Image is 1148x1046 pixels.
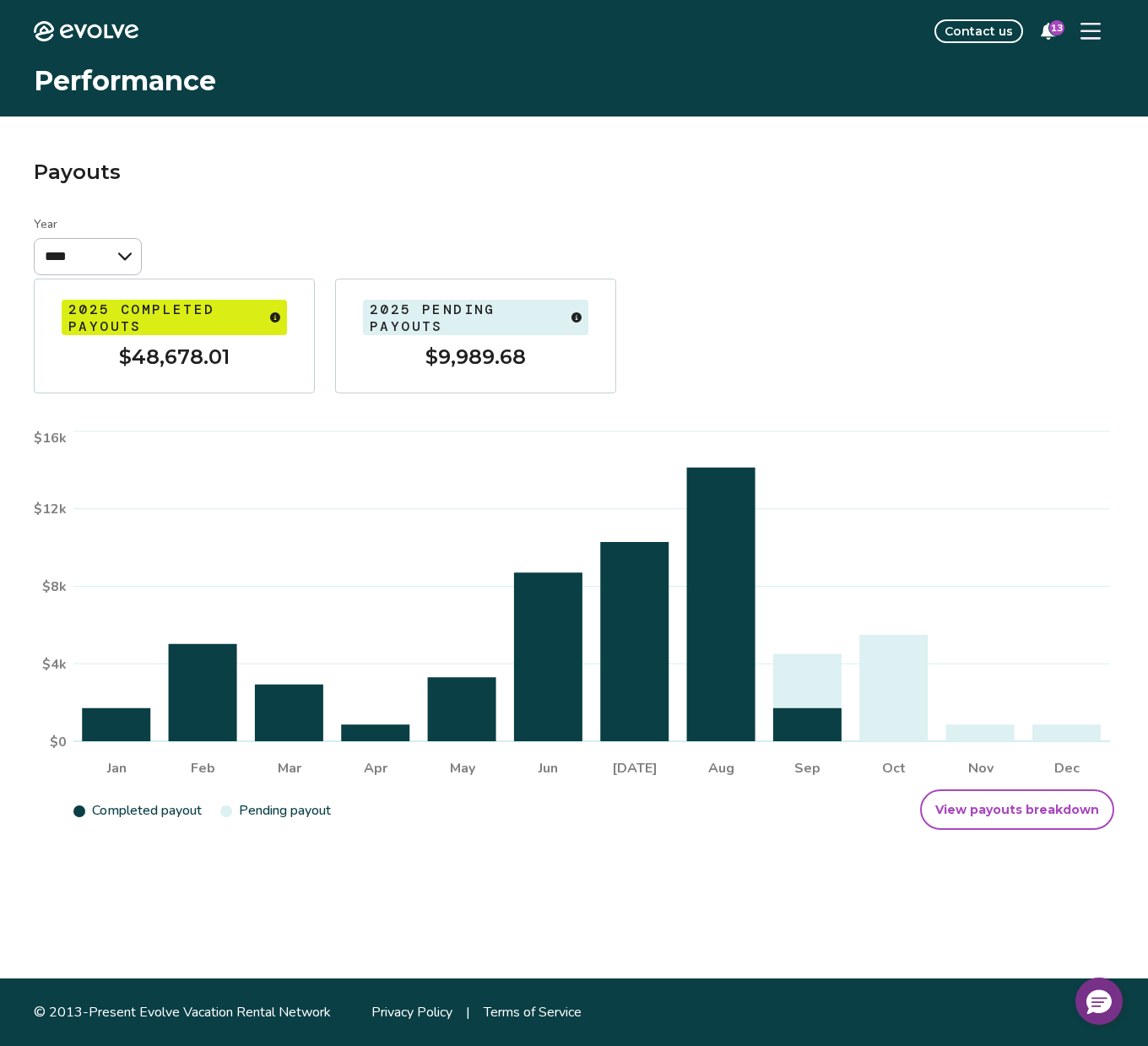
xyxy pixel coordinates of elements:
[34,21,138,41] a: Home
[794,759,820,778] tspan: Sep
[425,342,526,372] h2: $9,989.68
[934,19,1023,43] button: Contact us
[34,500,67,518] tspan: $12k
[882,759,906,778] tspan: Oct
[945,23,1013,40] span: Contact us
[708,759,734,778] tspan: Aug
[1054,759,1080,778] tspan: Dec
[239,801,331,820] span: Pending payout
[364,759,388,778] tspan: Apr
[42,577,67,596] tspan: $8k
[935,801,1099,818] span: View payouts breakdown
[538,759,558,778] tspan: Jun
[450,759,476,778] tspan: May
[612,759,658,778] tspan: [DATE]
[34,157,1114,187] h1: Payouts
[34,1002,331,1022] div: © 2013-Present Evolve Vacation Rental Network
[92,801,202,820] span: Completed payout
[920,789,1114,830] a: View payouts breakdown
[34,429,67,447] tspan: $16k
[1048,19,1065,36] span: 13
[1075,978,1123,1025] button: Hello, have a question? Let’s chat.
[42,655,67,674] tspan: $4k
[191,759,215,778] tspan: Feb
[50,733,67,751] tspan: $0
[34,62,216,100] h1: Performance
[34,214,57,235] div: Year
[484,1002,582,1022] a: Terms of Service
[1067,8,1114,55] button: Menu Button
[370,301,565,335] p: 2025 pending payouts
[968,759,994,778] tspan: Nov
[371,1002,452,1022] a: Privacy Policy
[68,301,263,335] p: 2025 completed payouts
[1030,13,1067,50] button: 13
[278,759,302,778] tspan: Mar
[371,1002,582,1022] div: |
[119,342,230,372] h2: $48,678.01
[106,759,127,778] tspan: Jan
